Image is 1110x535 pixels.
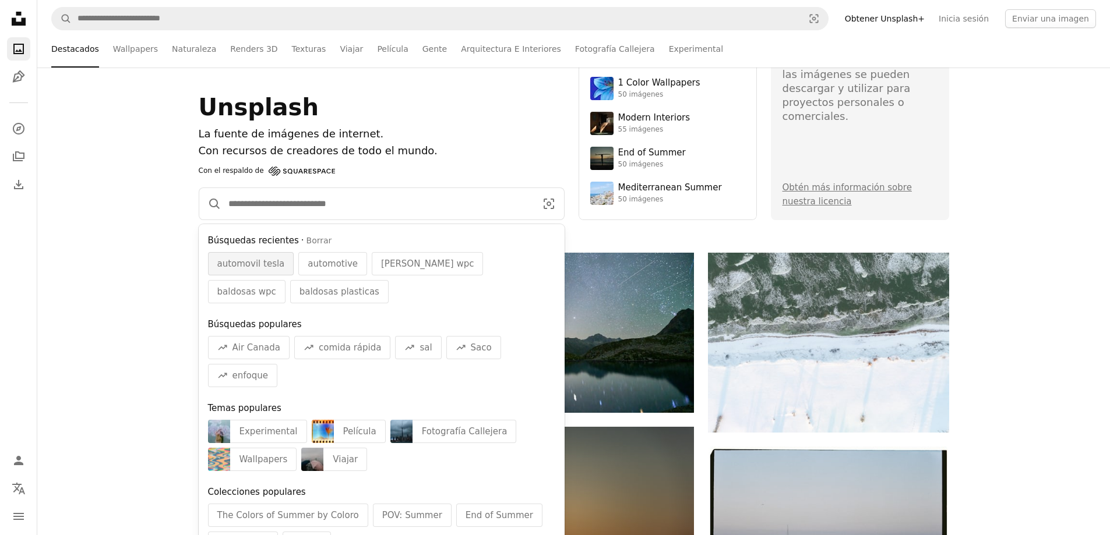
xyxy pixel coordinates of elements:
[7,477,30,500] button: Idioma
[230,448,297,471] div: Wallpapers
[618,147,686,159] div: End of Summer
[208,403,281,413] span: Temas populares
[172,30,216,68] a: Naturaleza
[232,369,268,382] span: enfoque
[618,112,690,124] div: Modern Interiors
[618,195,722,204] div: 50 imágenes
[7,449,30,472] a: Iniciar sesión / Registrarse
[199,143,565,160] p: Con recursos de creadores de todo el mundo.
[618,77,700,89] div: 1 Color Wallpapers
[413,420,517,443] div: Fotografía Callejera
[230,420,307,443] div: Experimental
[301,448,323,471] img: premium_photo-1756177506526-26fb2a726f4a
[618,90,700,100] div: 50 imágenes
[838,9,932,28] a: Obtener Unsplash+
[618,125,690,134] div: 55 imágenes
[208,233,555,247] div: ·
[708,522,949,533] a: Dos veleros en aguas tranquilas del océano al anochecer
[323,448,367,471] div: Viajar
[208,487,306,497] span: Colecciones populares
[783,182,912,207] a: Obtén más información sobre nuestra licencia
[232,341,280,355] span: Air Canada
[456,504,542,527] div: End of Summer
[199,187,565,220] form: Encuentra imágenes en todo el sitio
[708,337,949,348] a: Paisaje cubierto de nieve con agua congelada
[334,420,386,443] div: Película
[1005,9,1096,28] button: Enviar una imagen
[453,501,694,512] a: Silueta de un excursionista mirando la luna al atardecer.
[708,253,949,433] img: Paisaje cubierto de nieve con agua congelada
[618,160,686,169] div: 50 imágenes
[590,77,745,100] a: 1 Color Wallpapers50 imágenes
[51,7,829,30] form: Encuentra imágenes en todo el sitio
[208,504,368,527] div: The Colors of Summer by Coloro
[217,257,285,271] span: automovil tesla
[373,504,452,527] div: POV: Summer
[199,188,221,219] button: Buscar en Unsplash
[590,112,745,135] a: Modern Interiors55 imágenes
[590,182,745,205] a: Mediterranean Summer50 imágenes
[422,30,447,68] a: Gente
[453,253,694,413] img: Cielo nocturno estrellado sobre un tranquilo lago de montaña
[534,188,564,219] button: Búsqueda visual
[7,145,30,168] a: Colecciones
[7,65,30,88] a: Ilustraciones
[292,30,326,68] a: Texturas
[208,448,230,471] img: premium_vector-1750777519295-a392f7ef3d63
[340,30,363,68] a: Viajar
[669,30,723,68] a: Experimental
[390,420,413,443] img: photo-1756135154174-add625f8721a
[306,235,332,247] button: Borrar
[113,30,158,68] a: Wallpapers
[208,420,230,443] img: premium_photo-1755890950394-d560a489a3c6
[575,30,655,68] a: Fotografía Callejera
[52,8,72,30] button: Buscar en Unsplash
[199,94,319,121] span: Unsplash
[618,182,722,194] div: Mediterranean Summer
[377,30,408,68] a: Película
[7,505,30,528] button: Menú
[461,30,561,68] a: Arquitectura E Interiores
[590,182,614,205] img: premium_photo-1688410049290-d7394cc7d5df
[208,233,299,247] span: Búsquedas recientes
[312,420,334,443] img: premium_photo-1698585173008-5dbb55374918
[932,9,996,28] a: Inicia sesión
[453,327,694,338] a: Cielo nocturno estrellado sobre un tranquilo lago de montaña
[381,257,474,271] span: [PERSON_NAME] wpc
[800,8,828,30] button: Búsqueda visual
[199,126,565,143] h1: La fuente de imágenes de internet.
[420,341,432,355] span: sal
[230,30,277,68] a: Renders 3D
[783,54,938,123] div: Todas las imágenes se pueden descargar y utilizar para proyectos personales o comerciales.
[471,341,492,355] span: Saco
[299,285,379,299] span: baldosas plasticas
[7,7,30,33] a: Inicio — Unsplash
[590,147,745,170] a: End of Summer50 imágenes
[199,164,335,178] a: Con el respaldo de
[217,285,276,299] span: baldosas wpc
[7,117,30,140] a: Explorar
[590,112,614,135] img: premium_photo-1747189286942-bc91257a2e39
[590,77,614,100] img: premium_photo-1688045582333-c8b6961773e0
[308,257,358,271] span: automotive
[208,319,302,329] span: Búsquedas populares
[7,173,30,196] a: Historial de descargas
[7,37,30,61] a: Fotos
[590,147,614,170] img: premium_photo-1754398386796-ea3dec2a6302
[319,341,381,355] span: comida rápida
